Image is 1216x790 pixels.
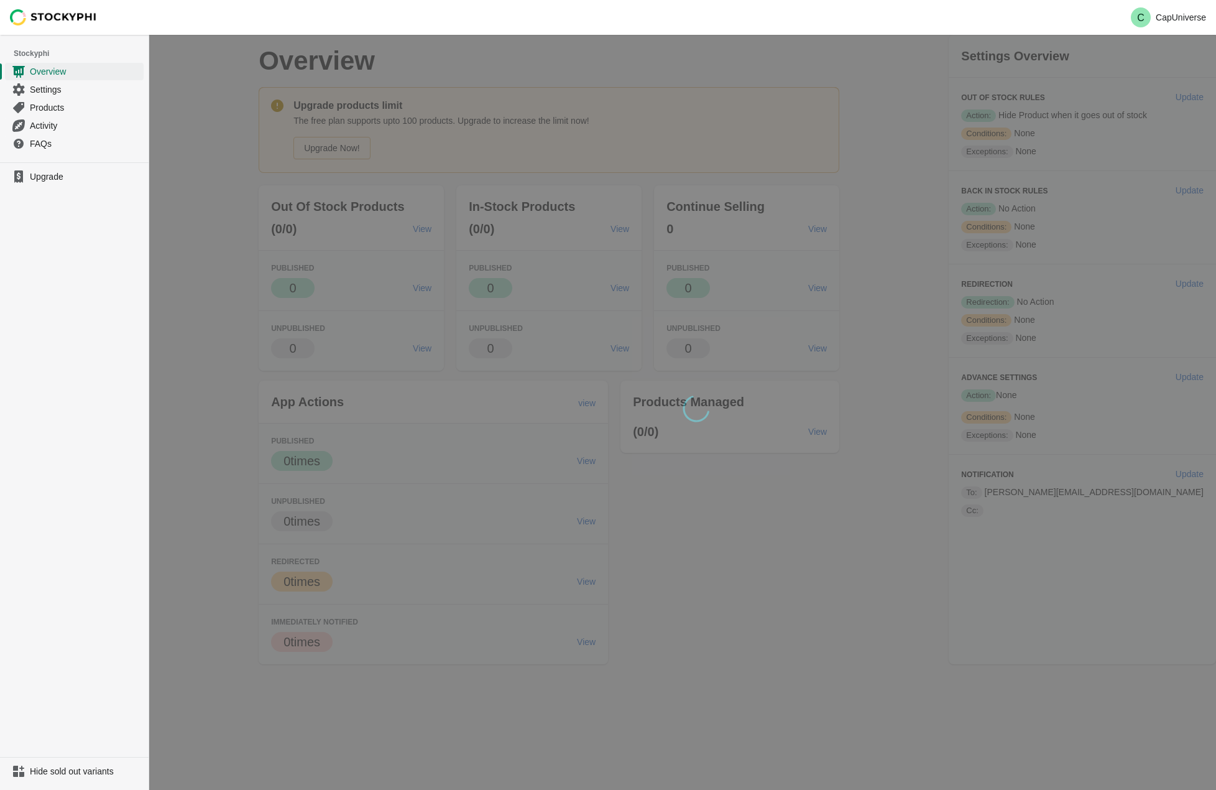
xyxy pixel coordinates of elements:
span: Upgrade [30,170,141,183]
img: Stockyphi [10,9,97,26]
a: Products [5,98,144,116]
span: Activity [30,119,141,132]
a: Hide sold out variants [5,763,144,780]
span: Hide sold out variants [30,765,141,778]
span: Settings [30,83,141,96]
a: Activity [5,116,144,134]
a: Upgrade [5,168,144,185]
span: Avatar with initials C [1131,7,1151,27]
span: Products [30,101,141,114]
span: FAQs [30,137,141,150]
span: Overview [30,65,141,78]
span: Stockyphi [14,47,149,60]
a: Settings [5,80,144,98]
text: C [1137,12,1145,23]
a: Overview [5,62,144,80]
button: Avatar with initials CCapUniverse [1126,5,1211,30]
a: FAQs [5,134,144,152]
p: CapUniverse [1156,12,1206,22]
